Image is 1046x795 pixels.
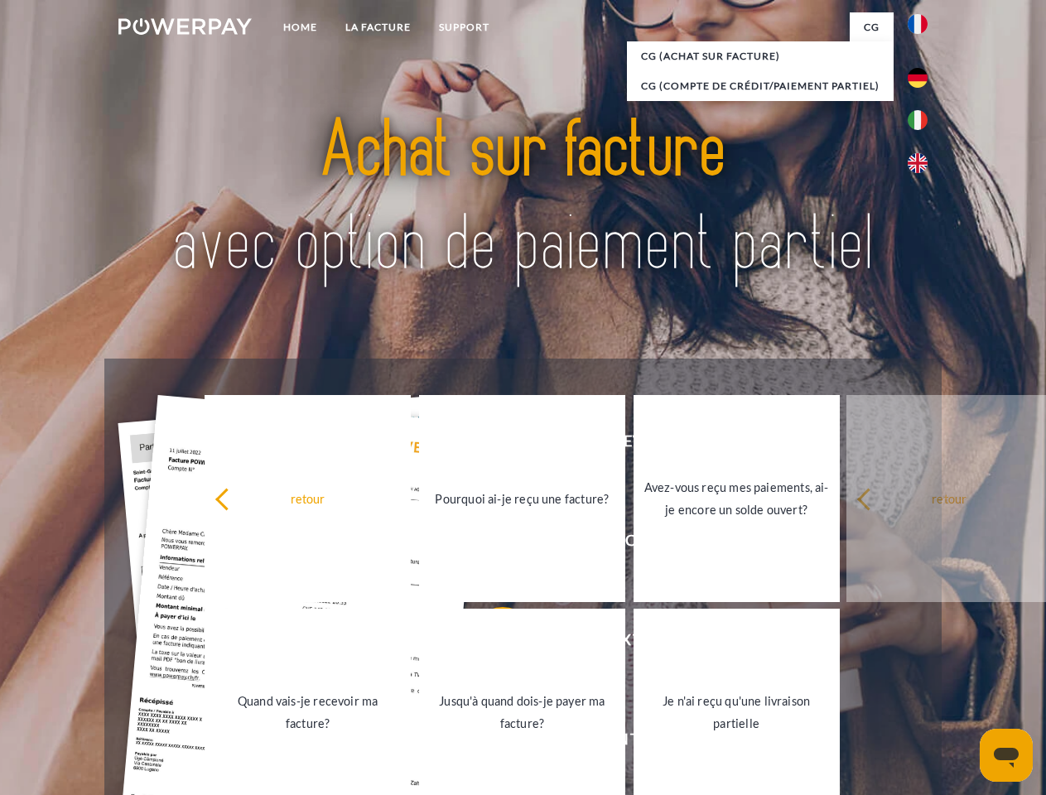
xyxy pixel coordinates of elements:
[627,41,894,71] a: CG (achat sur facture)
[331,12,425,42] a: LA FACTURE
[908,110,928,130] img: it
[215,690,401,735] div: Quand vais-je recevoir ma facture?
[425,12,504,42] a: Support
[269,12,331,42] a: Home
[644,690,830,735] div: Je n'ai reçu qu'une livraison partielle
[215,487,401,509] div: retour
[644,476,830,521] div: Avez-vous reçu mes paiements, ai-je encore un solde ouvert?
[908,68,928,88] img: de
[118,18,252,35] img: logo-powerpay-white.svg
[850,12,894,42] a: CG
[429,690,615,735] div: Jusqu'à quand dois-je payer ma facture?
[908,14,928,34] img: fr
[856,487,1043,509] div: retour
[429,487,615,509] div: Pourquoi ai-je reçu une facture?
[634,395,840,602] a: Avez-vous reçu mes paiements, ai-je encore un solde ouvert?
[158,79,888,317] img: title-powerpay_fr.svg
[908,153,928,173] img: en
[627,71,894,101] a: CG (Compte de crédit/paiement partiel)
[980,729,1033,782] iframe: Bouton de lancement de la fenêtre de messagerie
